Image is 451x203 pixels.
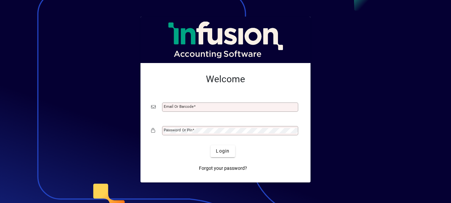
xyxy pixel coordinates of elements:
[199,165,247,172] span: Forgot your password?
[216,148,229,155] span: Login
[164,104,194,109] mat-label: Email or Barcode
[151,74,300,85] h2: Welcome
[164,128,192,132] mat-label: Password or Pin
[211,145,235,157] button: Login
[196,163,250,174] a: Forgot your password?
